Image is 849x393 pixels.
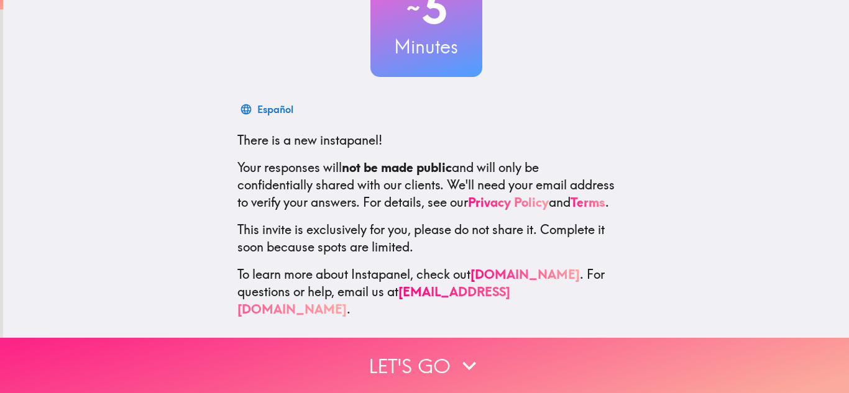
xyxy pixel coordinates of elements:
[237,132,382,148] span: There is a new instapanel!
[468,194,549,210] a: Privacy Policy
[237,97,298,122] button: Español
[370,34,482,60] h3: Minutes
[237,221,615,256] p: This invite is exclusively for you, please do not share it. Complete it soon because spots are li...
[257,101,293,118] div: Español
[237,266,615,318] p: To learn more about Instapanel, check out . For questions or help, email us at .
[237,159,615,211] p: Your responses will and will only be confidentially shared with our clients. We'll need your emai...
[571,194,605,210] a: Terms
[342,160,452,175] b: not be made public
[237,284,510,317] a: [EMAIL_ADDRESS][DOMAIN_NAME]
[470,266,580,282] a: [DOMAIN_NAME]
